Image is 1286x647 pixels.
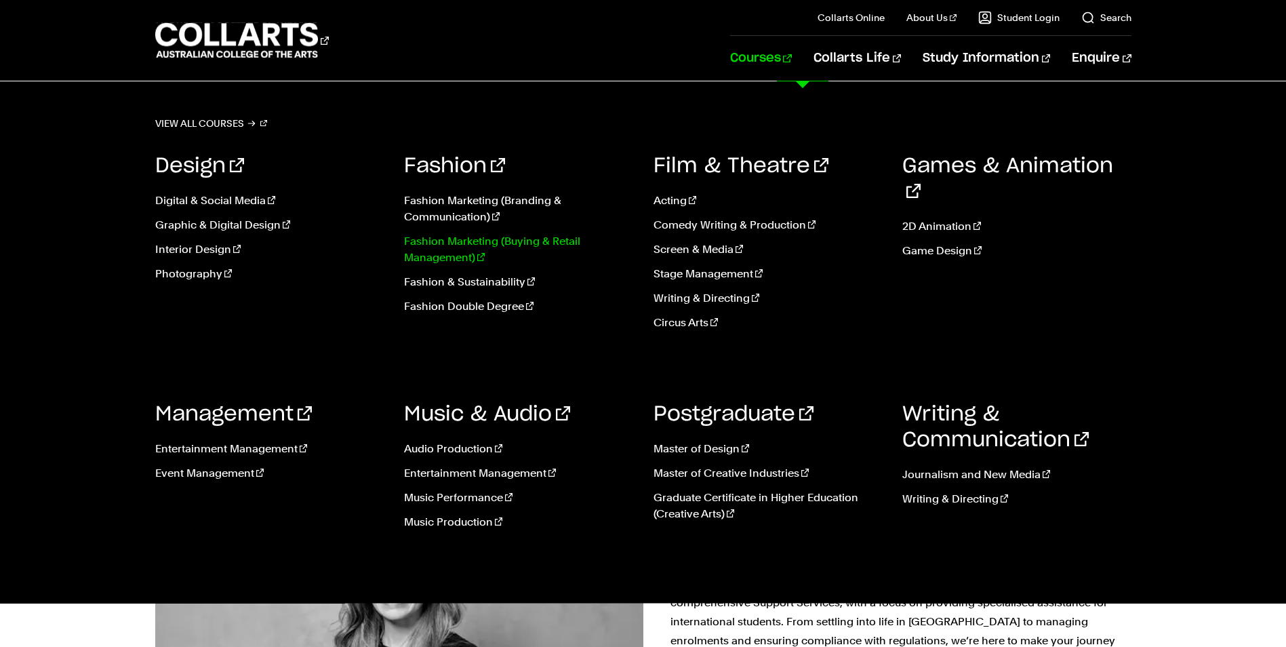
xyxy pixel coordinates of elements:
a: Entertainment Management [404,465,633,482]
a: View all courses [155,114,268,133]
a: Fashion Marketing (Buying & Retail Management) [404,233,633,266]
a: Study Information [923,36,1050,81]
a: Photography [155,266,384,282]
a: Entertainment Management [155,441,384,457]
a: Graduate Certificate in Higher Education (Creative Arts) [654,490,883,522]
a: Postgraduate [654,404,813,425]
a: Music Performance [404,490,633,506]
a: Fashion & Sustainability [404,274,633,290]
a: Enquire [1072,36,1131,81]
div: Go to homepage [155,21,329,60]
a: Music & Audio [404,404,570,425]
a: Journalism and New Media [902,467,1131,483]
a: Acting [654,193,883,209]
a: Search [1081,11,1131,24]
a: Writing & Directing [902,491,1131,507]
a: Interior Design [155,241,384,258]
a: Fashion [404,156,505,176]
a: Stage Management [654,266,883,282]
a: Event Management [155,465,384,482]
a: Fashion Double Degree [404,298,633,315]
a: Film & Theatre [654,156,828,176]
a: Master of Design [654,441,883,457]
a: Management [155,404,312,425]
a: Courses [730,36,792,81]
a: Digital & Social Media [155,193,384,209]
a: Collarts Online [818,11,885,24]
a: Games & Animation [902,156,1113,202]
a: Writing & Communication [902,404,1089,450]
a: Comedy Writing & Production [654,217,883,233]
a: Graphic & Digital Design [155,217,384,233]
a: Circus Arts [654,315,883,331]
a: Student Login [978,11,1060,24]
a: 2D Animation [902,218,1131,235]
a: Master of Creative Industries [654,465,883,482]
a: Writing & Directing [654,290,883,307]
a: Fashion Marketing (Branding & Communication) [404,193,633,225]
a: Music Production [404,514,633,530]
a: Collarts Life [813,36,901,81]
a: About Us [906,11,957,24]
a: Audio Production [404,441,633,457]
a: Game Design [902,243,1131,259]
a: Design [155,156,244,176]
a: Screen & Media [654,241,883,258]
